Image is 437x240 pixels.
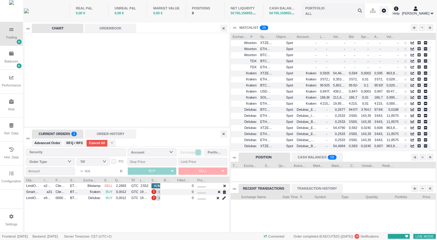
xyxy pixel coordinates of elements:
span: BTCEUR [70,188,80,195]
span: Kraken [306,83,317,87]
span: Ask [374,33,379,39]
span: 0,8471 [374,90,387,93]
span: 0,01 [362,96,371,99]
div: POSITION [239,153,290,162]
span: Spot [276,88,293,95]
span: ~ [80,167,83,175]
span: Spot [276,64,293,71]
span: Object Type [26,177,36,183]
div: Configuration [2,179,21,184]
input: Stop Price [127,158,177,166]
span: ETHEUR [70,182,80,189]
span: Spot [276,70,293,77]
span: Realized P&L [382,162,394,168]
div: RECENT TRANSACTIONS [239,184,290,193]
span: Woorton [244,41,256,45]
span: Delubac [244,120,256,123]
span: TDX [250,59,257,63]
span: 000049649 [56,194,66,201]
span: Kraken [306,90,317,93]
span: - [354,53,357,57]
span: 3 572,29 [320,77,335,81]
span: Exchange [180,149,195,155]
span: 11,8575 [387,114,399,117]
p: 5 [330,155,332,161]
span: Spot [276,39,293,46]
span: Delubac [244,114,256,117]
span: - [315,47,317,51]
span: 54,4790 [333,126,345,130]
div: Risk [8,107,15,112]
span: GTC [130,194,138,201]
span: ETHEUR [260,76,273,83]
span: 19,95886309 [333,102,353,105]
span: Spot [276,124,293,131]
span: Delubac [244,144,256,148]
div: Trading [6,35,17,40]
span: 2 552 [141,184,148,188]
span: - [344,53,345,57]
input: ALL [302,3,365,18]
span: Advanced Order [34,140,60,146]
span: Object Type [276,33,290,39]
span: Delubac_Institutionels [297,114,330,117]
span: Kraken [306,71,317,75]
span: Bitstamp [87,184,100,188]
span: Spot [276,94,293,101]
span: 65 478,82822148 [387,90,412,93]
div: WATCHLIST [239,25,259,30]
span: Side [104,177,109,183]
div: TRANSACTION HISTORY [291,184,343,193]
div: ORDERBOOK [85,24,136,33]
span: Kraken [246,90,257,93]
div: Order Type [29,159,69,165]
div: 0 [192,11,218,16]
span: Progress [197,177,206,183]
span: 0,8470 [349,90,361,93]
span: Spot [276,76,293,83]
input: Amount [26,167,75,175]
span: 0,01 [362,77,371,81]
span: 0,00 € [153,11,163,15]
span: RFQ / RFS [66,140,83,146]
span: BTCEUR [260,106,273,113]
span: Delubac_Entreprises [297,132,328,136]
span: 11,8575 [387,138,399,142]
span: Kraken [246,83,257,87]
span: 0,35301440 [333,77,351,81]
span: - [315,59,317,63]
div: Portfolio [208,149,221,155]
span: 0,5829 [349,126,361,130]
span: - [398,47,399,51]
span: Client_Flow [56,188,66,195]
span: Client_Flow [56,182,66,189]
span: Delubac [244,108,256,111]
span: - [368,65,371,69]
span: ETHUSDC [260,100,273,107]
span: Exchange Name [244,162,258,168]
span: - [326,108,330,111]
i: icon: down [103,159,106,163]
span: Bid [349,33,354,39]
p: 2 [262,25,264,32]
span: Symbol [70,177,76,183]
span: 863,8418 [387,144,401,148]
span: Vol Ask [387,33,395,39]
span: Spot [276,130,293,137]
span: 0,2533 [335,120,345,123]
span: 2,2683 [116,184,126,188]
span: PO [119,160,124,163]
span: 186,72 [374,96,387,99]
span: 3 572,68 [374,77,389,81]
span: 0,2533 [335,132,345,136]
span: 95 924,9 [349,83,364,87]
span: Limit [140,177,145,183]
span: - [380,47,383,51]
span: LimitOrder [26,194,40,201]
div: Help [393,5,400,16]
span: - [354,65,357,69]
span: N/A [80,167,90,175]
span: 0,5939 [320,71,333,75]
span: SmartLimitOrder [26,188,40,195]
span: 186,86 [320,96,333,99]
